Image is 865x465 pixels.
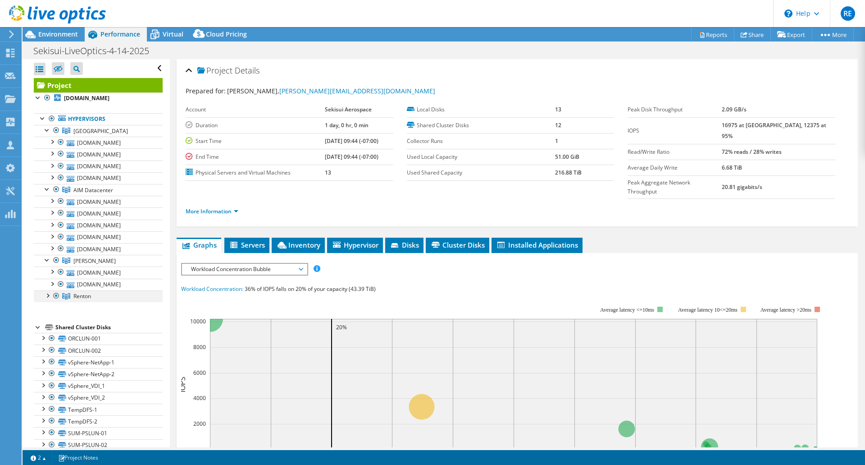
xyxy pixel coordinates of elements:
label: Account [186,105,325,114]
text: 10000 [190,318,206,325]
a: SUM-PSLUN-02 [34,439,163,451]
b: 2.09 GB/s [722,106,747,113]
a: [PERSON_NAME][EMAIL_ADDRESS][DOMAIN_NAME] [279,87,435,95]
text: 0 [203,446,206,453]
span: Performance [100,30,140,38]
h1: Sekisui-LiveOptics-4-14-2025 [29,46,163,56]
b: 72% reads / 28% writes [722,148,782,156]
b: 1 [555,137,558,145]
b: 12 [555,121,561,129]
a: Hypervisors [34,113,163,125]
a: vSphere-NetApp-2 [34,368,163,380]
span: Installed Applications [496,240,578,249]
a: Renton [34,290,163,302]
label: Shared Cluster Disks [407,121,555,130]
label: Peak Disk Throughput [628,105,722,114]
a: Export [770,28,812,41]
label: Used Shared Capacity [407,168,555,177]
a: [DOMAIN_NAME] [34,196,163,207]
span: Virtual [163,30,183,38]
span: Servers [229,240,265,249]
svg: \n [784,9,792,18]
a: [DOMAIN_NAME] [34,148,163,160]
b: 20.81 gigabits/s [722,183,762,191]
a: vSphere_VDI_1 [34,380,163,392]
b: 51.00 GiB [555,153,579,161]
b: 13 [555,106,561,113]
label: Collector Runs [407,137,555,146]
a: TempDFS-2 [34,415,163,427]
label: Peak Aggregate Network Throughput [628,178,722,196]
a: Project [34,78,163,92]
span: 36% of IOPS falls on 20% of your capacity (43.39 TiB) [245,285,376,293]
b: 13 [325,169,331,176]
text: Average latency >20ms [760,307,811,313]
span: Hypervisor [332,240,378,249]
a: Orange City [34,125,163,137]
b: [DOMAIN_NAME] [64,94,109,102]
div: Shared Cluster Disks [55,322,163,333]
a: [DOMAIN_NAME] [34,231,163,243]
label: Used Local Capacity [407,152,555,161]
b: [DATE] 09:44 (-07:00) [325,137,378,145]
a: [DOMAIN_NAME] [34,172,163,184]
span: Inventory [276,240,320,249]
label: Average Daily Write [628,163,722,172]
label: Local Disks [407,105,555,114]
label: Read/Write Ratio [628,147,722,157]
tspan: Average latency 10<=20ms [678,307,738,313]
span: Workload Concentration Bubble [187,264,302,275]
a: [DOMAIN_NAME] [34,207,163,219]
a: [DOMAIN_NAME] [34,92,163,104]
b: 216.88 TiB [555,169,582,176]
span: Cloud Pricing [206,30,247,38]
a: [DOMAIN_NAME] [34,243,163,255]
label: IOPS [628,126,722,135]
b: [DATE] 09:44 (-07:00) [325,153,378,161]
span: Renton [73,292,91,300]
span: Disks [390,240,419,249]
text: 20% [336,323,347,331]
span: Environment [38,30,78,38]
span: Details [235,65,259,76]
tspan: Average latency <=10ms [600,307,654,313]
a: [DOMAIN_NAME] [34,137,163,148]
text: IOPS [178,376,187,392]
a: vSphere-NetApp-1 [34,356,163,368]
a: ORCLUN-002 [34,345,163,356]
span: Workload Concentration: [181,285,243,293]
a: [DOMAIN_NAME] [34,220,163,231]
b: 1 day, 0 hr, 0 min [325,121,369,129]
label: End Time [186,152,325,161]
a: AIM Datacenter [34,184,163,196]
span: [PERSON_NAME], [227,87,435,95]
a: [DOMAIN_NAME] [34,161,163,172]
a: 2 [24,452,52,463]
b: 6.68 TiB [722,164,742,171]
text: 2000 [193,420,206,428]
a: More Information [186,207,238,215]
label: Duration [186,121,325,130]
a: ORCLUN-001 [34,333,163,345]
a: Sumner [34,255,163,267]
span: [GEOGRAPHIC_DATA] [73,127,128,135]
span: RE [841,6,855,21]
a: vSphere_VDI_2 [34,392,163,404]
a: [DOMAIN_NAME] [34,279,163,290]
span: AIM Datacenter [73,186,113,194]
text: 8000 [193,343,206,351]
label: Prepared for: [186,87,226,95]
a: Share [734,28,771,41]
a: [DOMAIN_NAME] [34,267,163,278]
text: 6000 [193,369,206,377]
a: Reports [691,28,734,41]
a: Project Notes [52,452,105,463]
label: Physical Servers and Virtual Machines [186,168,325,177]
span: Cluster Disks [430,240,485,249]
b: Sekisui Aerospace [325,106,372,113]
a: SUM-PSLUN-01 [34,427,163,439]
b: 16975 at [GEOGRAPHIC_DATA], 12375 at 95% [722,121,826,140]
label: Start Time [186,137,325,146]
span: Graphs [181,240,217,249]
a: TempDFS-1 [34,404,163,415]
